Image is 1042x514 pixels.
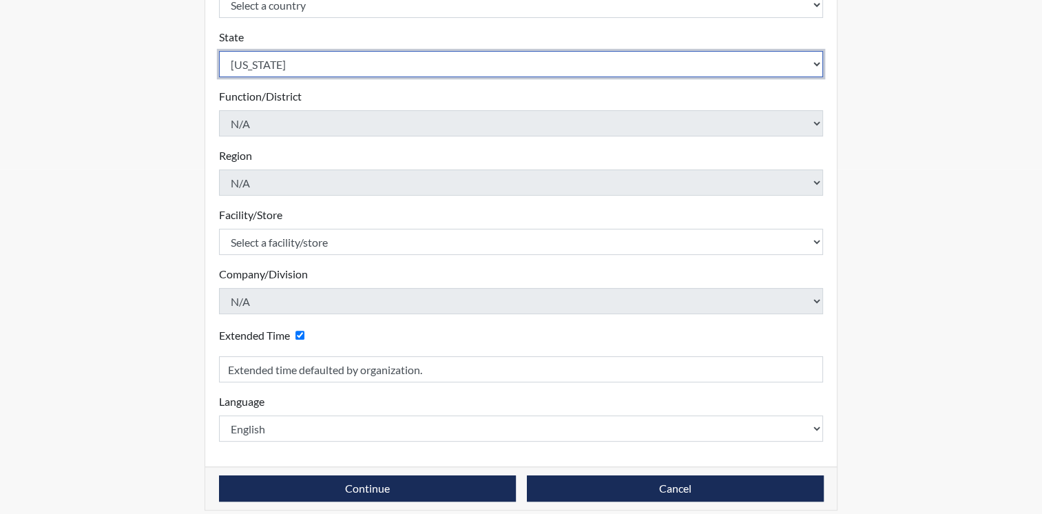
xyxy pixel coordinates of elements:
[219,327,290,344] label: Extended Time
[219,266,308,282] label: Company/Division
[219,88,302,105] label: Function/District
[219,29,244,45] label: State
[219,147,252,164] label: Region
[219,356,824,382] input: Reason for Extension
[219,325,310,345] div: Checking this box will provide the interviewee with an accomodation of extra time to answer each ...
[219,393,264,410] label: Language
[219,475,516,502] button: Continue
[527,475,824,502] button: Cancel
[219,207,282,223] label: Facility/Store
